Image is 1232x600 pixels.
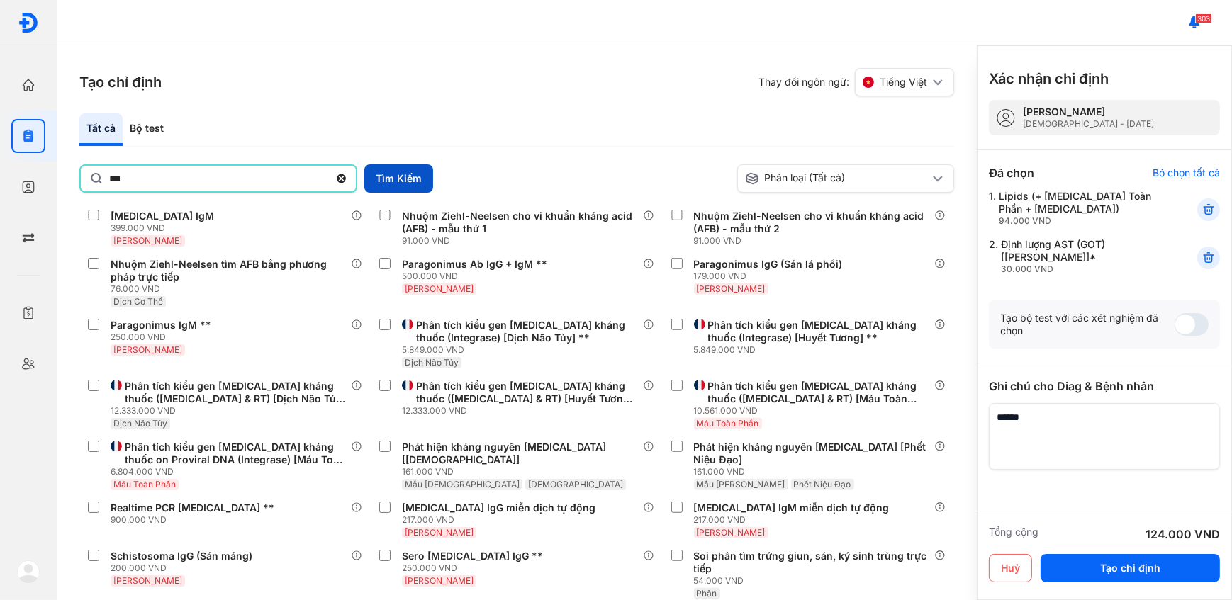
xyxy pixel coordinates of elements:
button: Tìm Kiếm [364,164,433,193]
div: 179.000 VND [694,271,849,282]
span: Mẫu [PERSON_NAME] [697,479,785,489]
div: Lipids (+ [MEDICAL_DATA] Toàn Phần + [MEDICAL_DATA]) [999,190,1163,227]
div: [DEMOGRAPHIC_DATA] - [DATE] [1023,118,1154,130]
span: [PERSON_NAME] [113,575,182,586]
span: Máu Toàn Phần [113,479,176,489]
img: logo [17,560,40,583]
div: 76.000 VND [111,283,351,295]
div: Phát hiện kháng nguyên [MEDICAL_DATA] [[DEMOGRAPHIC_DATA]] [402,441,637,466]
span: Dịch Cơ Thể [113,296,163,307]
div: Phân tích kiểu gen [MEDICAL_DATA] kháng thuốc (Integrase) [Dịch Não Tủy] ** [416,319,637,344]
h3: Tạo chỉ định [79,72,162,92]
div: Bộ test [123,113,171,146]
div: 94.000 VND [999,215,1163,227]
span: Phân [697,588,717,599]
div: Bỏ chọn tất cả [1153,166,1220,179]
div: 10.561.000 VND [694,405,934,417]
div: Thay đổi ngôn ngữ: [758,68,954,96]
div: 5.849.000 VND [402,344,642,356]
div: 2. [989,238,1163,275]
span: Máu Toàn Phần [697,418,759,429]
div: [MEDICAL_DATA] IgG miễn dịch tự động [402,502,595,514]
div: 124.000 VND [1146,526,1220,543]
div: 200.000 VND [111,562,258,574]
div: Nhuộm Ziehl-Neelsen cho vi khuẩn kháng acid (AFB) - mẫu thứ 1 [402,210,637,235]
span: Dịch Não Tủy [405,357,459,368]
div: 900.000 VND [111,514,280,526]
div: Phân tích kiểu gen [MEDICAL_DATA] kháng thuốc on Proviral DNA (Integrase) [Máu Toàn Phần] ** [125,441,345,466]
div: 399.000 VND [111,222,220,234]
div: Tất cả [79,113,123,146]
div: Định lượng AST (GOT) [[PERSON_NAME]]* [1001,238,1163,275]
div: 91.000 VND [402,235,642,247]
span: [PERSON_NAME] [405,575,474,586]
span: [PERSON_NAME] [405,527,474,538]
div: 12.333.000 VND [111,405,351,417]
div: 161.000 VND [694,466,934,477]
span: Mẫu [DEMOGRAPHIC_DATA] [405,479,520,489]
div: 91.000 VND [694,235,934,247]
div: Tổng cộng [989,526,1038,543]
span: [PERSON_NAME] [405,283,474,294]
span: Dịch Não Tủy [113,418,167,429]
span: Phết Niệu Đạo [794,479,851,489]
div: Phân tích kiểu gen [MEDICAL_DATA] kháng thuốc ([MEDICAL_DATA] & RT) [Dịch Não Tủy] ** [125,380,345,405]
span: [PERSON_NAME] [113,344,182,355]
div: 5.849.000 VND [694,344,934,356]
div: Paragonimus Ab IgG + IgM ** [402,258,547,271]
div: Realtime PCR [MEDICAL_DATA] ** [111,502,274,514]
div: Soi phân tìm trứng giun, sán, ký sinh trùng trực tiếp [694,550,929,575]
h3: Xác nhận chỉ định [989,69,1109,89]
div: Nhuộm Ziehl-Neelsen tìm AFB bằng phương pháp trực tiếp [111,258,345,283]
div: Ghi chú cho Diag & Bệnh nhân [989,378,1220,395]
div: 54.000 VND [694,575,934,587]
span: [DEMOGRAPHIC_DATA] [528,479,623,489]
div: Phát hiện kháng nguyên [MEDICAL_DATA] [Phết Niệu Đạo] [694,441,929,466]
div: Paragonimus IgM ** [111,319,211,332]
img: logo [18,12,39,33]
div: 1. [989,190,1163,227]
div: Nhuộm Ziehl-Neelsen cho vi khuẩn kháng acid (AFB) - mẫu thứ 2 [694,210,929,235]
div: [MEDICAL_DATA] IgM [111,210,214,222]
div: Tạo bộ test với các xét nghiệm đã chọn [1000,312,1175,337]
div: Phân tích kiểu gen [MEDICAL_DATA] kháng thuốc ([MEDICAL_DATA] & RT) [Máu Toàn Phần] ** [708,380,929,405]
span: [PERSON_NAME] [113,235,182,246]
span: [PERSON_NAME] [697,527,766,538]
div: 500.000 VND [402,271,553,282]
div: [MEDICAL_DATA] IgM miễn dịch tự động [694,502,890,514]
div: [PERSON_NAME] [1023,106,1154,118]
div: 217.000 VND [694,514,895,526]
div: Phân tích kiểu gen [MEDICAL_DATA] kháng thuốc ([MEDICAL_DATA] & RT) [Huyết Tương] ** [416,380,637,405]
div: 6.804.000 VND [111,466,351,477]
div: 12.333.000 VND [402,405,642,417]
div: 161.000 VND [402,466,642,477]
div: 30.000 VND [1001,264,1163,275]
div: Phân tích kiểu gen [MEDICAL_DATA] kháng thuốc (Integrase) [Huyết Tương] ** [708,319,929,344]
div: Sero [MEDICAL_DATA] IgG ** [402,550,543,562]
span: [PERSON_NAME] [697,283,766,294]
div: Phân loại (Tất cả) [745,171,930,186]
div: 250.000 VND [111,332,217,343]
div: Đã chọn [989,164,1034,181]
div: Schistosoma IgG (Sán máng) [111,550,252,562]
span: Tiếng Việt [880,76,927,89]
span: 303 [1195,13,1212,23]
div: 217.000 VND [402,514,601,526]
div: 250.000 VND [402,562,549,574]
div: Paragonimus IgG (Sán lá phổi) [694,258,843,271]
button: Tạo chỉ định [1041,554,1220,582]
button: Huỷ [989,554,1032,582]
